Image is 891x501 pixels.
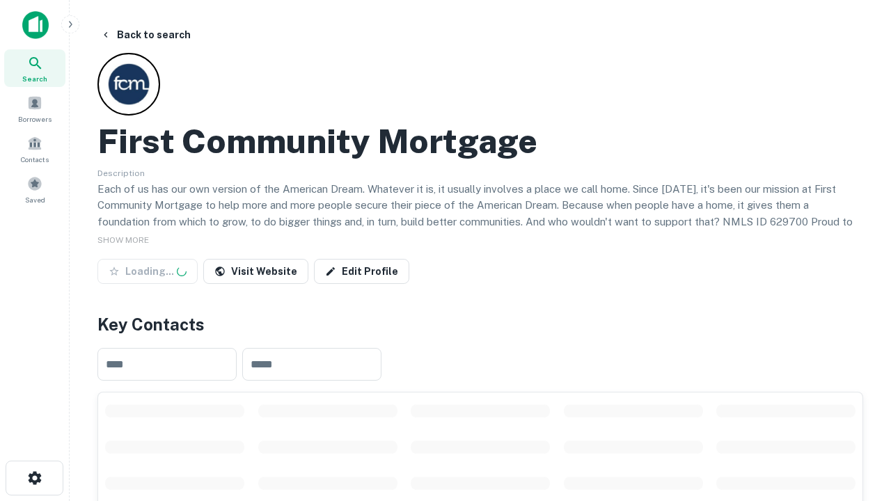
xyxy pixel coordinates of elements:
a: Contacts [4,130,65,168]
span: Search [22,73,47,84]
span: Borrowers [18,113,52,125]
a: Visit Website [203,259,308,284]
span: SHOW MORE [97,235,149,245]
img: capitalize-icon.png [22,11,49,39]
h4: Key Contacts [97,312,863,337]
a: Saved [4,170,65,208]
p: Each of us has our own version of the American Dream. Whatever it is, it usually involves a place... [97,181,863,246]
a: Borrowers [4,90,65,127]
a: Edit Profile [314,259,409,284]
iframe: Chat Widget [821,345,891,412]
a: Search [4,49,65,87]
button: Back to search [95,22,196,47]
span: Description [97,168,145,178]
h2: First Community Mortgage [97,121,537,161]
span: Saved [25,194,45,205]
span: Contacts [21,154,49,165]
